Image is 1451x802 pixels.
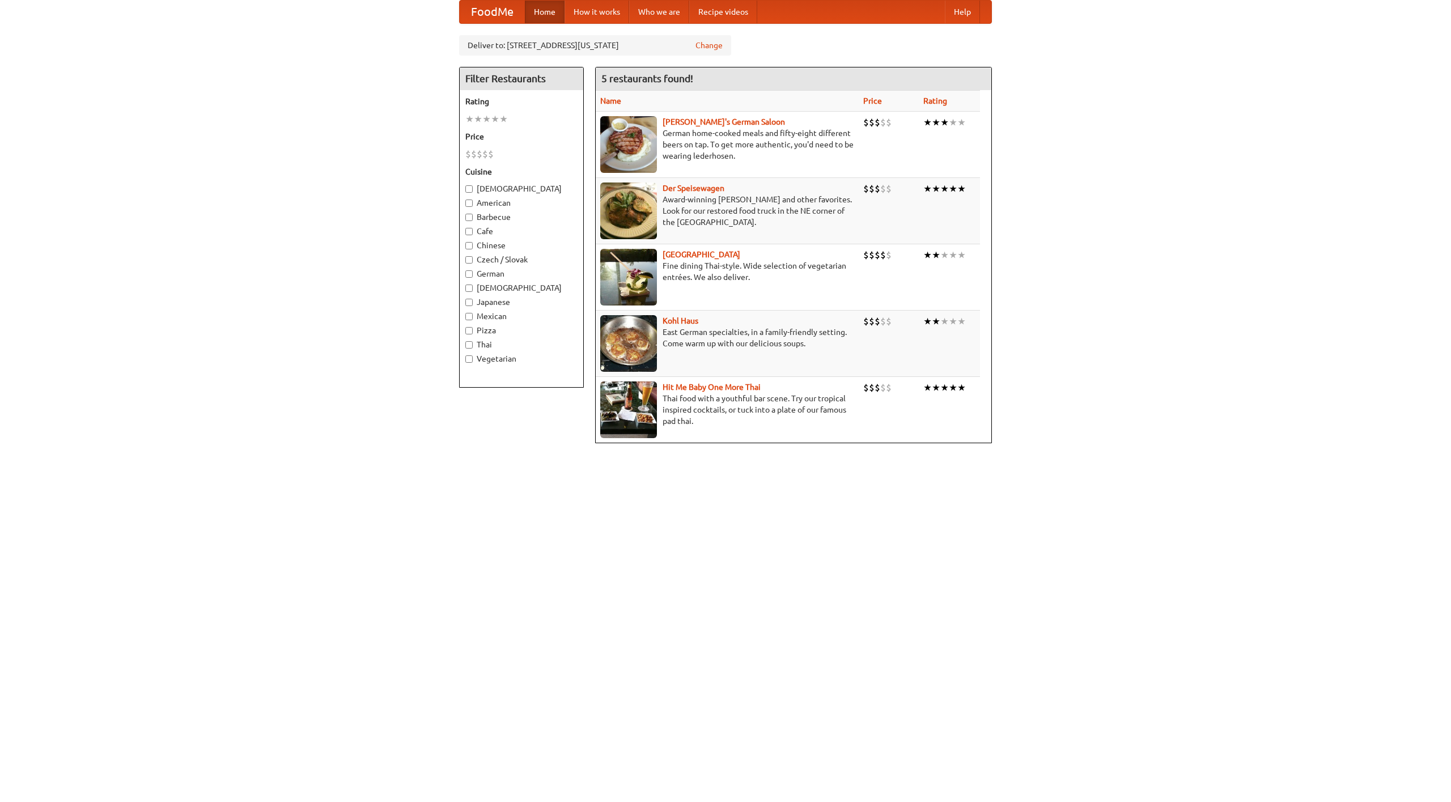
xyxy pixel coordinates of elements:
li: $ [880,315,886,328]
li: ★ [932,116,940,129]
li: $ [488,148,494,160]
label: Chinese [465,240,578,251]
li: ★ [957,116,966,129]
input: Pizza [465,327,473,334]
a: Who we are [629,1,689,23]
li: $ [863,183,869,195]
li: ★ [940,249,949,261]
label: Cafe [465,226,578,237]
li: ★ [923,249,932,261]
a: Change [695,40,723,51]
p: Award-winning [PERSON_NAME] and other favorites. Look for our restored food truck in the NE corne... [600,194,854,228]
a: Der Speisewagen [663,184,724,193]
p: Thai food with a youthful bar scene. Try our tropical inspired cocktails, or tuck into a plate of... [600,393,854,427]
li: $ [886,315,892,328]
li: ★ [949,381,957,394]
div: Deliver to: [STREET_ADDRESS][US_STATE] [459,35,731,56]
li: ★ [932,249,940,261]
label: German [465,268,578,279]
label: [DEMOGRAPHIC_DATA] [465,282,578,294]
label: [DEMOGRAPHIC_DATA] [465,183,578,194]
a: Price [863,96,882,105]
li: ★ [940,315,949,328]
li: ★ [923,315,932,328]
li: $ [875,183,880,195]
a: Help [945,1,980,23]
li: $ [886,381,892,394]
h5: Price [465,131,578,142]
li: $ [465,148,471,160]
li: $ [482,148,488,160]
input: German [465,270,473,278]
li: ★ [957,381,966,394]
h4: Filter Restaurants [460,67,583,90]
li: $ [886,183,892,195]
li: ★ [949,315,957,328]
li: $ [880,116,886,129]
li: ★ [482,113,491,125]
label: American [465,197,578,209]
li: ★ [940,183,949,195]
li: $ [875,116,880,129]
li: ★ [949,183,957,195]
li: $ [863,249,869,261]
input: Japanese [465,299,473,306]
a: Home [525,1,565,23]
img: satay.jpg [600,249,657,305]
li: $ [869,183,875,195]
a: FoodMe [460,1,525,23]
li: $ [875,381,880,394]
li: $ [863,381,869,394]
a: Recipe videos [689,1,757,23]
li: $ [875,249,880,261]
li: $ [886,249,892,261]
label: Thai [465,339,578,350]
li: ★ [957,183,966,195]
label: Mexican [465,311,578,322]
p: East German specialties, in a family-friendly setting. Come warm up with our delicious soups. [600,326,854,349]
li: ★ [923,116,932,129]
a: Rating [923,96,947,105]
li: ★ [940,116,949,129]
p: Fine dining Thai-style. Wide selection of vegetarian entrées. We also deliver. [600,260,854,283]
li: $ [471,148,477,160]
li: $ [477,148,482,160]
input: Cafe [465,228,473,235]
li: $ [880,249,886,261]
ng-pluralize: 5 restaurants found! [601,73,693,84]
li: $ [869,381,875,394]
label: Czech / Slovak [465,254,578,265]
label: Vegetarian [465,353,578,364]
img: babythai.jpg [600,381,657,438]
li: ★ [923,381,932,394]
a: [GEOGRAPHIC_DATA] [663,250,740,259]
li: ★ [949,249,957,261]
li: $ [886,116,892,129]
li: ★ [957,315,966,328]
input: Vegetarian [465,355,473,363]
li: ★ [474,113,482,125]
a: Hit Me Baby One More Thai [663,383,761,392]
input: Thai [465,341,473,349]
a: Kohl Haus [663,316,698,325]
li: ★ [957,249,966,261]
li: ★ [932,381,940,394]
a: [PERSON_NAME]'s German Saloon [663,117,785,126]
li: ★ [465,113,474,125]
li: $ [869,116,875,129]
li: $ [880,183,886,195]
a: Name [600,96,621,105]
li: ★ [932,315,940,328]
a: How it works [565,1,629,23]
input: Barbecue [465,214,473,221]
li: ★ [491,113,499,125]
h5: Cuisine [465,166,578,177]
input: [DEMOGRAPHIC_DATA] [465,285,473,292]
label: Pizza [465,325,578,336]
input: Czech / Slovak [465,256,473,264]
li: $ [863,315,869,328]
li: $ [869,249,875,261]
